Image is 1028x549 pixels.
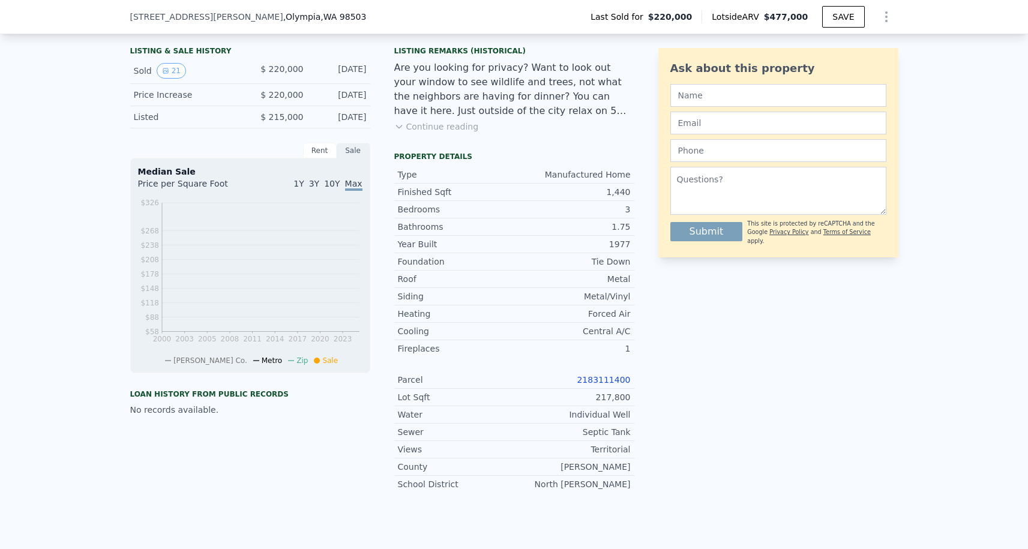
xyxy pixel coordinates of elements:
[874,5,898,29] button: Show Options
[398,273,514,285] div: Roof
[398,169,514,181] div: Type
[145,313,159,322] tspan: $88
[283,11,367,23] span: , Olympia
[313,89,367,101] div: [DATE]
[591,11,648,23] span: Last Sold for
[670,222,743,241] button: Submit
[394,152,634,161] div: Property details
[648,11,693,23] span: $220,000
[514,169,631,181] div: Manufactured Home
[747,220,886,245] div: This site is protected by reCAPTCHA and the Google and apply.
[514,443,631,455] div: Territorial
[514,256,631,268] div: Tie Down
[398,256,514,268] div: Foundation
[398,186,514,198] div: Finished Sqft
[322,356,338,365] span: Sale
[333,335,352,343] tspan: 2023
[313,111,367,123] div: [DATE]
[313,63,367,79] div: [DATE]
[138,178,250,197] div: Price per Square Foot
[394,46,634,56] div: Listing Remarks (Historical)
[296,356,308,365] span: Zip
[293,179,304,188] span: 1Y
[514,343,631,355] div: 1
[260,112,303,122] span: $ 215,000
[140,284,159,293] tspan: $148
[130,11,283,23] span: [STREET_ADDRESS][PERSON_NAME]
[140,227,159,235] tspan: $268
[140,299,159,307] tspan: $118
[514,308,631,320] div: Forced Air
[220,335,239,343] tspan: 2008
[152,335,171,343] tspan: 2000
[157,63,186,79] button: View historical data
[670,84,886,107] input: Name
[140,199,159,207] tspan: $326
[398,290,514,302] div: Siding
[823,229,871,235] a: Terms of Service
[514,186,631,198] div: 1,440
[197,335,216,343] tspan: 2005
[398,443,514,455] div: Views
[577,375,630,385] a: 2183111400
[138,166,362,178] div: Median Sale
[260,90,303,100] span: $ 220,000
[324,179,340,188] span: 10Y
[394,121,479,133] button: Continue reading
[140,270,159,278] tspan: $178
[243,335,262,343] tspan: 2011
[514,391,631,403] div: 217,800
[309,179,319,188] span: 3Y
[398,409,514,421] div: Water
[140,256,159,264] tspan: $208
[145,328,159,336] tspan: $58
[337,143,370,158] div: Sale
[769,229,808,235] a: Privacy Policy
[398,343,514,355] div: Fireplaces
[398,391,514,403] div: Lot Sqft
[514,238,631,250] div: 1977
[398,203,514,215] div: Bedrooms
[175,335,194,343] tspan: 2003
[130,46,370,58] div: LISTING & SALE HISTORY
[514,290,631,302] div: Metal/Vinyl
[265,335,284,343] tspan: 2014
[345,179,362,191] span: Max
[134,63,241,79] div: Sold
[173,356,247,365] span: [PERSON_NAME] Co.
[514,221,631,233] div: 1.75
[260,64,303,74] span: $ 220,000
[140,241,159,250] tspan: $238
[670,112,886,134] input: Email
[303,143,337,158] div: Rent
[311,335,329,343] tspan: 2020
[514,273,631,285] div: Metal
[398,308,514,320] div: Heating
[288,335,307,343] tspan: 2017
[514,426,631,438] div: Septic Tank
[320,12,366,22] span: , WA 98503
[514,409,631,421] div: Individual Well
[822,6,864,28] button: SAVE
[398,221,514,233] div: Bathrooms
[670,139,886,162] input: Phone
[514,325,631,337] div: Central A/C
[514,203,631,215] div: 3
[134,111,241,123] div: Listed
[398,325,514,337] div: Cooling
[514,461,631,473] div: [PERSON_NAME]
[670,60,886,77] div: Ask about this property
[398,461,514,473] div: County
[394,61,634,118] div: Are you looking for privacy? Want to look out your window to see wildlife and trees, not what the...
[130,389,370,399] div: Loan history from public records
[398,426,514,438] div: Sewer
[514,478,631,490] div: North [PERSON_NAME]
[764,12,808,22] span: $477,000
[712,11,763,23] span: Lotside ARV
[130,404,370,416] div: No records available.
[262,356,282,365] span: Metro
[398,238,514,250] div: Year Built
[134,89,241,101] div: Price Increase
[398,478,514,490] div: School District
[398,374,514,386] div: Parcel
